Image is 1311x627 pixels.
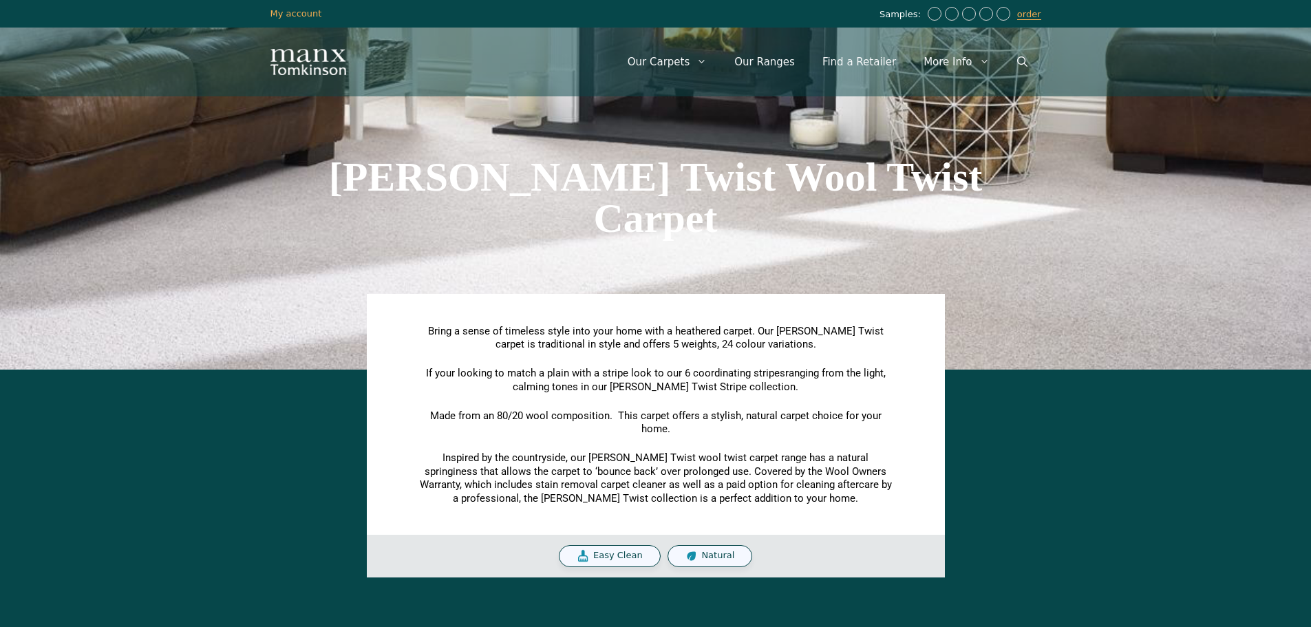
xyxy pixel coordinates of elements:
[614,41,1041,83] nav: Primary
[880,9,924,21] span: Samples:
[721,41,809,83] a: Our Ranges
[809,41,910,83] a: Find a Retailer
[418,410,893,436] p: Made from an 80/20 wool composition. This carpet offers a stylish, natural carpet choice for your...
[910,41,1003,83] a: More Info
[418,325,893,352] p: Bring a sense of timeless style into your home with a heathered carpet. Our [PERSON_NAME] Twist c...
[513,367,886,393] span: ranging from the light, calming tones in our [PERSON_NAME] Twist Stripe collection.
[1003,41,1041,83] a: Open Search Bar
[1017,9,1041,20] a: order
[418,367,893,394] p: If your looking to match a plain with a stripe look to our 6 coordinating stripes
[270,156,1041,239] h1: [PERSON_NAME] Twist Wool Twist Carpet
[593,550,643,562] span: Easy Clean
[418,451,893,505] p: Inspired by the countryside, our [PERSON_NAME] Twist wool twist carpet range has a natural spring...
[701,550,734,562] span: Natural
[270,8,322,19] a: My account
[614,41,721,83] a: Our Carpets
[270,49,346,75] img: Manx Tomkinson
